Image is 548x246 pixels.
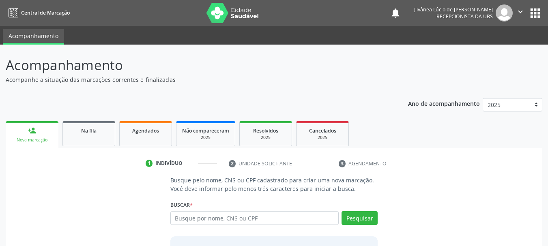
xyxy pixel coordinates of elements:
[436,13,493,20] span: Recepcionista da UBS
[170,176,378,193] p: Busque pelo nome, CNS ou CPF cadastrado para criar uma nova marcação. Você deve informar pelo men...
[3,29,64,45] a: Acompanhamento
[146,160,153,167] div: 1
[6,55,381,75] p: Acompanhamento
[21,9,70,16] span: Central de Marcação
[390,7,401,19] button: notifications
[6,75,381,84] p: Acompanhe a situação das marcações correntes e finalizadas
[182,135,229,141] div: 2025
[11,137,53,143] div: Nova marcação
[309,127,336,134] span: Cancelados
[28,126,37,135] div: person_add
[6,6,70,19] a: Central de Marcação
[81,127,97,134] span: Na fila
[496,4,513,21] img: img
[414,6,493,13] div: Jilvânea Lúcio de [PERSON_NAME]
[516,7,525,16] i: 
[170,199,193,211] label: Buscar
[170,211,339,225] input: Busque por nome, CNS ou CPF
[302,135,343,141] div: 2025
[253,127,278,134] span: Resolvidos
[182,127,229,134] span: Não compareceram
[155,160,183,167] div: Indivíduo
[245,135,286,141] div: 2025
[342,211,378,225] button: Pesquisar
[408,98,480,108] p: Ano de acompanhamento
[513,4,528,21] button: 
[528,6,542,20] button: apps
[132,127,159,134] span: Agendados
